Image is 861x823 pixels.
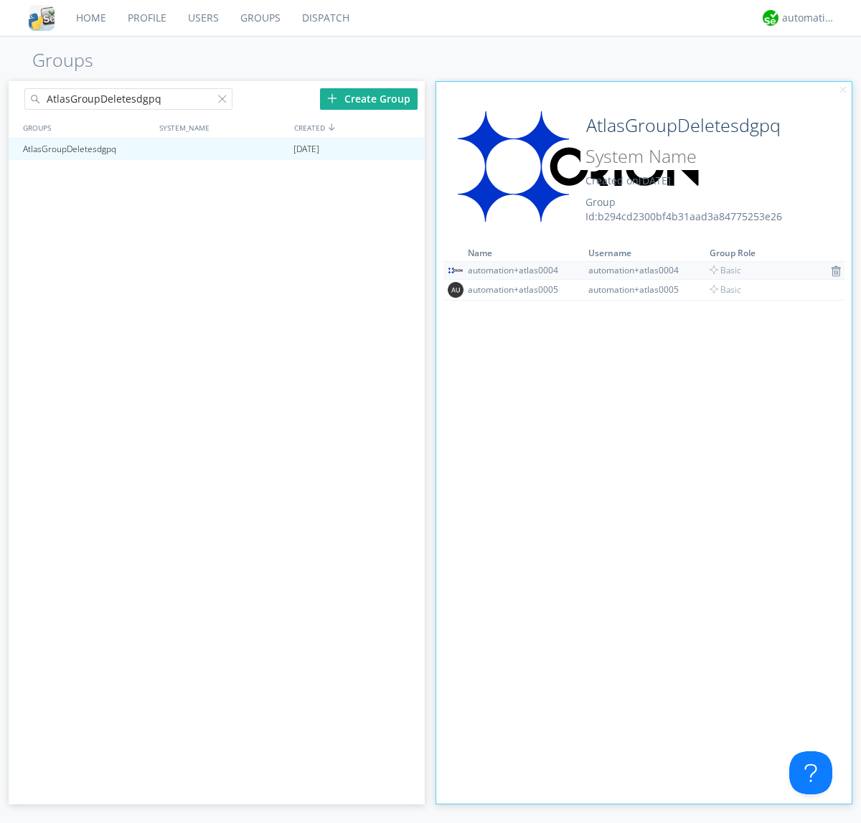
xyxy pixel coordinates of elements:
[466,245,587,262] th: Toggle SortBy
[782,11,836,25] div: automation+atlas
[19,117,152,138] div: GROUPS
[585,174,671,187] span: Created on
[29,5,55,31] img: cddb5a64eb264b2086981ab96f4c1ba7
[156,117,291,138] div: SYSTEM_NAME
[24,88,232,110] input: Search groups
[707,245,829,262] th: Toggle SortBy
[468,283,575,296] div: automation+atlas0005
[838,85,848,95] img: cancel.svg
[448,282,464,298] img: 373638.png
[585,195,782,223] span: Group Id: b294cd2300bf4b31aad3a84775253e26
[447,111,727,222] img: orion-labs-logo.svg
[586,245,707,262] th: Toggle SortBy
[710,283,741,296] span: Basic
[789,751,832,794] iframe: Toggle Customer Support
[291,117,426,138] div: CREATED
[320,88,418,110] div: Create Group
[588,264,696,276] div: automation+atlas0004
[293,138,319,160] span: [DATE]
[580,143,812,170] input: System Name
[763,10,778,26] img: d2d01cd9b4174d08988066c6d424eccd
[831,265,841,277] img: icon-trash.svg
[710,264,741,276] span: Basic
[588,283,696,296] div: automation+atlas0005
[448,267,464,273] img: orion-labs-logo.svg
[639,174,671,187] span: [DATE]
[327,93,337,103] img: plus.svg
[19,138,154,160] div: AtlasGroupDeletesdgpq
[580,111,812,140] input: Group Name
[468,264,575,276] div: automation+atlas0004
[9,138,425,160] a: AtlasGroupDeletesdgpq[DATE]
